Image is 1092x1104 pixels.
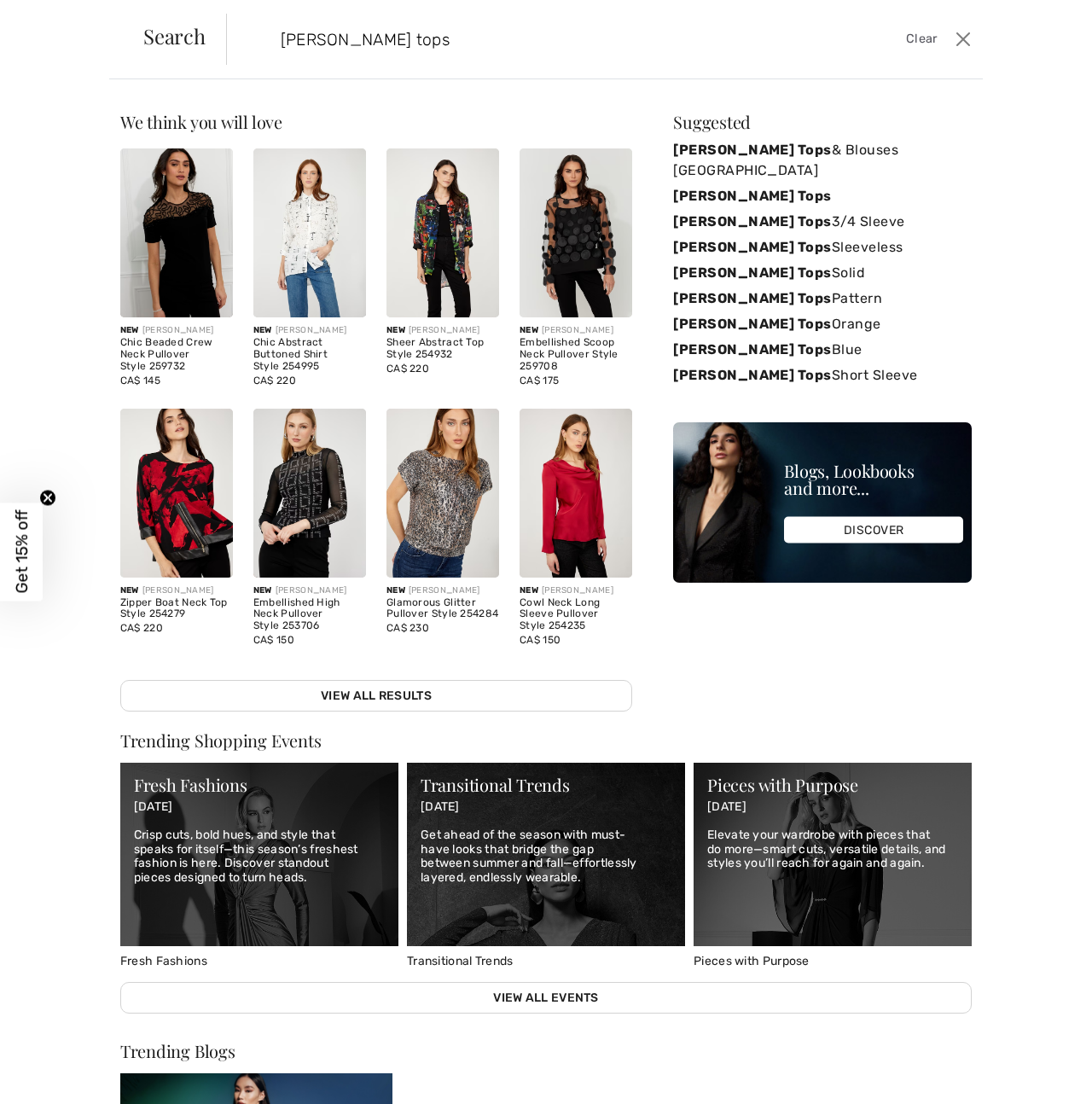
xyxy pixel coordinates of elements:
div: Trending Blogs [120,1043,392,1060]
div: [PERSON_NAME] [386,584,499,597]
div: [PERSON_NAME] [253,324,366,337]
div: Chic Beaded Crew Neck Pullover Style 259732 [120,337,233,372]
span: New [520,585,538,596]
span: Transitional Trends [407,954,514,968]
div: [PERSON_NAME] [386,324,499,337]
span: CA$ 175 [520,375,559,386]
div: Suggested [673,113,972,131]
a: [PERSON_NAME] TopsPattern [673,286,972,311]
span: New [520,325,538,335]
img: Chic Beaded Crew Neck Pullover Style 259732. Black [120,148,233,317]
div: Zipper Boat Neck Top Style 254279 [120,597,233,621]
button: Close teaser [39,490,56,507]
div: Glamorous Glitter Pullover Style 254284 [386,597,499,621]
a: Fresh Fashions Fresh Fashions [DATE] Crisp cuts, bold hues, and style that speaks for itself—this... [120,763,398,968]
a: View All Events [120,982,972,1014]
img: Blogs, Lookbooks and more... [673,422,972,583]
a: [PERSON_NAME] Tops& Blouses [GEOGRAPHIC_DATA] [673,137,972,183]
img: Zipper Boat Neck Top Style 254279. Red/black [120,409,233,578]
span: CA$ 145 [120,375,160,386]
span: CA$ 220 [120,622,163,634]
a: Transitional Trends Transitional Trends [DATE] Get ahead of the season with must-have looks that ... [407,763,685,968]
input: TYPE TO SEARCH [268,14,781,65]
span: New [120,585,139,596]
div: DISCOVER [784,517,963,543]
img: Embellished Scoop Neck Pullover Style 259708. Black [520,148,632,317]
span: CA$ 150 [520,634,561,646]
strong: [PERSON_NAME] Tops [673,213,832,230]
span: Fresh Fashions [120,954,207,968]
p: [DATE] [421,800,671,815]
p: Get ahead of the season with must-have looks that bridge the gap between summer and fall—effortle... [421,828,671,886]
a: [PERSON_NAME] Tops [673,183,972,209]
img: Chic Abstract Buttoned Shirt Style 254995. Off White [253,148,366,317]
span: New [386,325,405,335]
strong: [PERSON_NAME] Tops [673,341,832,357]
a: [PERSON_NAME] TopsSleeveless [673,235,972,260]
img: Glamorous Glitter Pullover Style 254284. Black/Beige [386,409,499,578]
a: [PERSON_NAME] Tops3/4 Sleeve [673,209,972,235]
div: Embellished Scoop Neck Pullover Style 259708 [520,337,632,372]
div: [PERSON_NAME] [520,584,632,597]
span: New [120,325,139,335]
strong: [PERSON_NAME] Tops [673,290,832,306]
span: Help [39,12,74,27]
div: [PERSON_NAME] [520,324,632,337]
div: [PERSON_NAME] [253,584,366,597]
span: CA$ 150 [253,634,294,646]
strong: [PERSON_NAME] Tops [673,239,832,255]
span: Clear [906,30,938,49]
a: [PERSON_NAME] TopsBlue [673,337,972,363]
span: New [386,585,405,596]
div: Sheer Abstract Top Style 254932 [386,337,499,361]
p: [DATE] [134,800,385,815]
span: New [253,325,272,335]
div: Pieces with Purpose [707,776,958,793]
a: [PERSON_NAME] TopsOrange [673,311,972,337]
div: Transitional Trends [421,776,671,793]
strong: [PERSON_NAME] Tops [673,188,832,204]
strong: [PERSON_NAME] Tops [673,142,832,158]
p: [DATE] [707,800,958,815]
a: [PERSON_NAME] TopsSolid [673,260,972,286]
span: Search [143,26,206,46]
img: Embellished High Neck Pullover Style 253706. Black/Silver [253,409,366,578]
a: Pieces with Purpose Pieces with Purpose [DATE] Elevate your wardrobe with pieces that do more—sma... [694,763,972,968]
div: Chic Abstract Buttoned Shirt Style 254995 [253,337,366,372]
p: Elevate your wardrobe with pieces that do more—smart cuts, versatile details, and styles you’ll r... [707,828,958,871]
span: New [253,585,272,596]
div: Cowl Neck Long Sleeve Pullover Style 254235 [520,597,632,632]
div: Fresh Fashions [134,776,385,793]
div: Trending Shopping Events [120,732,972,749]
div: Blogs, Lookbooks and more... [784,462,963,497]
span: Get 15% off [12,510,32,594]
a: View All Results [120,680,632,712]
div: [PERSON_NAME] [120,584,233,597]
a: [PERSON_NAME] TopsShort Sleeve [673,363,972,388]
span: CA$ 220 [253,375,296,386]
span: We think you will love [120,110,282,133]
p: Crisp cuts, bold hues, and style that speaks for itself—this season’s freshest fashion is here. D... [134,828,385,886]
strong: [PERSON_NAME] Tops [673,367,832,383]
img: Sheer Abstract Top Style 254932. Black/Multi [386,148,499,317]
span: Pieces with Purpose [694,954,810,968]
span: CA$ 230 [386,622,429,634]
strong: [PERSON_NAME] Tops [673,316,832,332]
div: [PERSON_NAME] [120,324,233,337]
span: CA$ 220 [386,363,429,375]
strong: [PERSON_NAME] Tops [673,264,832,281]
img: Cowl Neck Long Sleeve Pullover Style 254235. Wine [520,409,632,578]
div: Embellished High Neck Pullover Style 253706 [253,597,366,632]
button: Close [950,26,976,53]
